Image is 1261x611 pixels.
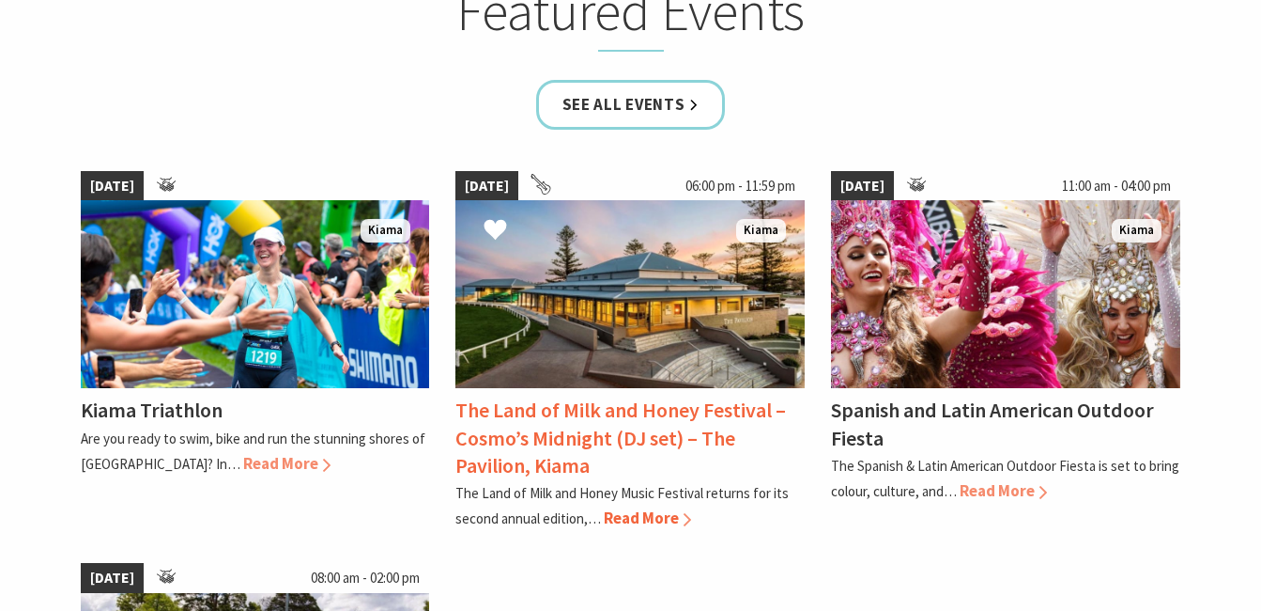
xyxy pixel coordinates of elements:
[831,200,1180,388] img: Dancers in jewelled pink and silver costumes with feathers, holding their hands up while smiling
[81,200,430,388] img: kiamatriathlon
[676,171,805,201] span: 06:00 pm - 11:59 pm
[831,171,894,201] span: [DATE]
[536,80,726,130] a: See all Events
[81,397,223,423] h4: Kiama Triathlon
[736,219,786,243] span: Kiama
[604,508,691,528] span: Read More
[831,397,1154,450] h4: Spanish and Latin American Outdoor Fiesta
[465,199,526,263] button: Click to Favourite The Land of Milk and Honey Festival – Cosmo’s Midnight (DJ set) – The Pavilion...
[455,200,805,388] img: Land of Milk an Honey Festival
[361,219,410,243] span: Kiama
[1053,171,1180,201] span: 11:00 am - 04:00 pm
[960,480,1047,501] span: Read More
[1112,219,1161,243] span: Kiama
[301,563,429,593] span: 08:00 am - 02:00 pm
[831,171,1180,532] a: [DATE] 11:00 am - 04:00 pm Dancers in jewelled pink and silver costumes with feathers, holding th...
[243,453,331,474] span: Read More
[455,484,789,527] p: The Land of Milk and Honey Music Festival returns for its second annual edition,…
[81,171,144,201] span: [DATE]
[81,563,144,593] span: [DATE]
[81,430,425,473] p: Are you ready to swim, bike and run the stunning shores of [GEOGRAPHIC_DATA]? In…
[455,171,518,201] span: [DATE]
[81,171,430,532] a: [DATE] kiamatriathlon Kiama Kiama Triathlon Are you ready to swim, bike and run the stunning shor...
[455,171,805,532] a: [DATE] 06:00 pm - 11:59 pm Land of Milk an Honey Festival Kiama The Land of Milk and Honey Festiv...
[455,397,786,478] h4: The Land of Milk and Honey Festival – Cosmo’s Midnight (DJ set) – The Pavilion, Kiama
[831,457,1179,500] p: The Spanish & Latin American Outdoor Fiesta is set to bring colour, culture, and…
